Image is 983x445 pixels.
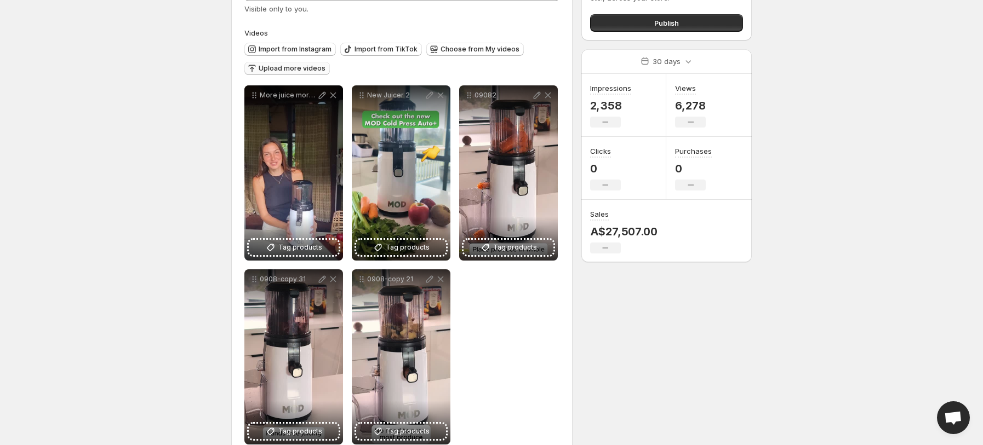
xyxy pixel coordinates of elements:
div: 0908-copy 31Tag products [244,269,343,444]
span: Visible only to you. [244,4,308,13]
div: 09082Tag products [459,85,558,261]
p: 09082 [475,91,531,100]
div: New Juicer 2Tag products [352,85,450,261]
button: Tag products [249,424,339,439]
p: 2,358 [590,99,631,112]
span: Upload more videos [259,64,325,73]
button: Tag products [356,240,446,255]
h3: Sales [590,209,609,219]
p: 0 [675,162,712,175]
span: Videos [244,28,268,37]
span: Tag products [386,242,430,253]
p: New Juicer 2 [367,91,424,100]
h3: Clicks [590,146,611,157]
span: Tag products [278,426,322,437]
span: Publish [654,18,679,28]
div: Open chat [937,401,970,434]
span: Tag products [493,242,537,253]
span: Tag products [386,426,430,437]
p: 0908-copy 21 [367,275,424,284]
p: 0908-copy 31 [260,275,317,284]
h3: Views [675,83,696,94]
button: Import from TikTok [340,43,422,56]
button: Tag products [356,424,446,439]
p: 6,278 [675,99,706,112]
button: Tag products [464,240,553,255]
h3: Purchases [675,146,712,157]
button: Upload more videos [244,62,330,75]
span: Import from TikTok [355,45,418,54]
p: A$27,507.00 [590,225,658,238]
div: More juice more life less troubles A new design of modappliances juicer easier to assemble time s... [244,85,343,261]
div: 0908-copy 21Tag products [352,269,450,444]
button: Publish [590,14,743,32]
span: Tag products [278,242,322,253]
p: 30 days [653,56,681,67]
h3: Impressions [590,83,631,94]
button: Tag products [249,240,339,255]
button: Choose from My videos [426,43,524,56]
button: Import from Instagram [244,43,336,56]
span: Import from Instagram [259,45,332,54]
span: Choose from My videos [441,45,519,54]
p: More juice more life less troubles A new design of modappliances juicer easier to assemble time s... [260,91,317,100]
p: 0 [590,162,621,175]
